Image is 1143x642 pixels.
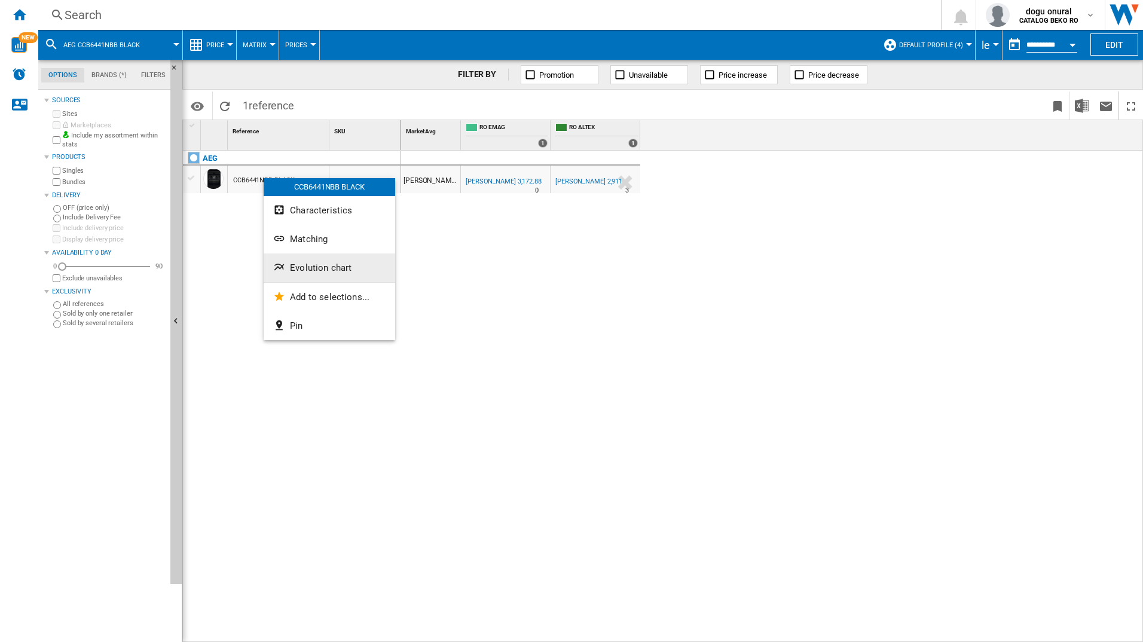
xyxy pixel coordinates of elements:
[290,205,352,216] span: Characteristics
[290,292,369,302] span: Add to selections...
[264,283,395,311] button: Add to selections...
[264,311,395,340] button: Pin...
[290,262,352,273] span: Evolution chart
[264,178,395,196] div: CCB6441NBB BLACK
[290,320,302,331] span: Pin
[264,196,395,225] button: Characteristics
[264,225,395,253] button: Matching
[290,234,328,244] span: Matching
[264,253,395,282] button: Evolution chart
